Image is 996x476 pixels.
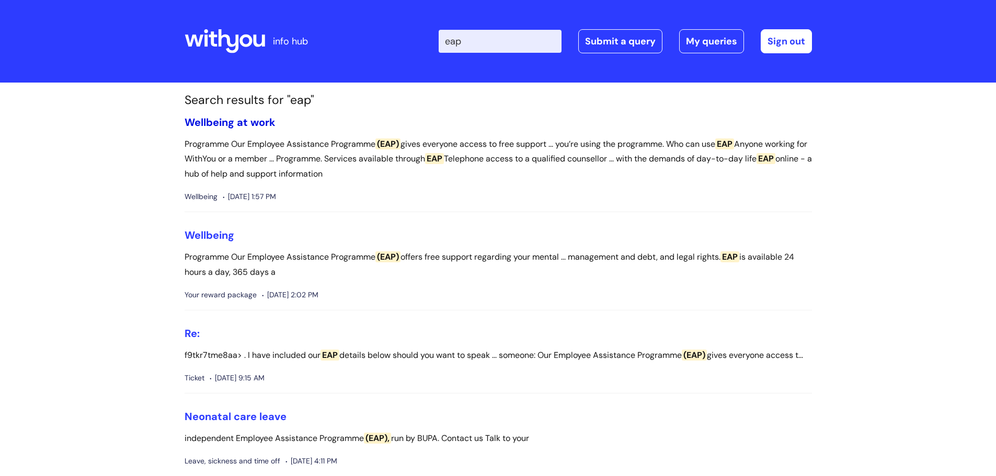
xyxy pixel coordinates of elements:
span: Wellbeing [185,190,217,203]
a: Neonatal care leave [185,410,287,423]
p: Programme Our Employee Assistance Programme gives everyone access to free support ... you’re usin... [185,137,812,182]
a: Submit a query [578,29,662,53]
span: (EAP) [375,138,400,149]
a: Sign out [761,29,812,53]
p: info hub [273,33,308,50]
span: (EAP), [364,433,391,444]
p: independent Employee Assistance Programme run by BUPA. Contact us Talk to your [185,431,812,446]
a: Wellbeing at work [185,115,276,129]
span: [DATE] 1:57 PM [223,190,276,203]
span: [DATE] 9:15 AM [210,371,265,385]
span: Your reward package [185,288,257,301]
span: EAP [425,153,444,164]
p: f9tkr7tme8aa> . I have included our details below should you want to speak ... someone: Our Emplo... [185,348,812,363]
p: Programme Our Employee Assistance Programme offers free support regarding your mental ... managem... [185,250,812,280]
a: My queries [679,29,744,53]
span: EAP [720,251,739,262]
h1: Search results for "eap" [185,93,812,108]
span: EAP [757,153,775,164]
span: EAP [715,138,734,149]
span: (EAP) [682,350,707,361]
span: Ticket [185,371,204,385]
div: | - [439,29,812,53]
a: Re: [185,327,200,340]
span: EAP [320,350,339,361]
span: (EAP) [375,251,400,262]
span: [DATE] 4:11 PM [285,455,337,468]
span: [DATE] 2:02 PM [262,288,318,301]
span: Leave, sickness and time off [185,455,280,468]
a: Wellbeing [185,228,234,242]
input: Search [439,30,562,53]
